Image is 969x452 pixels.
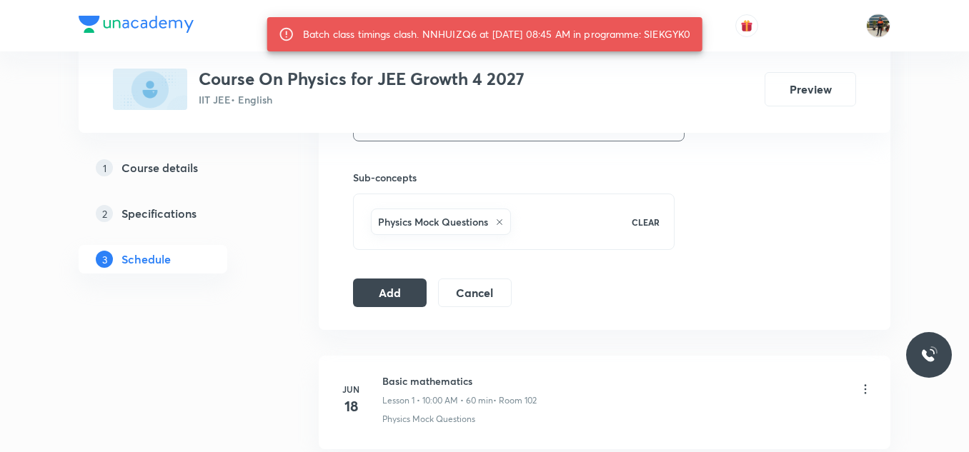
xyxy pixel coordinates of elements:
p: 1 [96,159,113,176]
img: avatar [740,19,753,32]
h5: Schedule [121,251,171,268]
div: Batch class timings clash. NNHUIZQ6 at [DATE] 08:45 AM in programme: SIEKGYK0 [303,21,691,47]
p: 3 [96,251,113,268]
p: • Room 102 [493,394,537,407]
p: CLEAR [632,216,660,228]
p: IIT JEE • English [199,92,525,107]
a: 2Specifications [79,199,273,228]
h5: Specifications [121,205,197,222]
p: Lesson 1 • 10:00 AM • 60 min [382,394,493,407]
button: Add [353,278,427,307]
h6: Physics Mock Questions [378,214,488,229]
h6: Jun [337,383,365,396]
p: 2 [96,205,113,222]
h5: Course details [121,159,198,176]
img: Company Logo [79,16,194,33]
h6: Sub-concepts [353,170,675,185]
h6: Basic mathematics [382,373,537,388]
button: Preview [765,72,856,106]
h3: Course On Physics for JEE Growth 4 2027 [199,69,525,89]
img: EE91423B-1BCA-416C-93CE-9412541EE05E_plus.png [113,69,187,110]
a: 1Course details [79,154,273,182]
img: ttu [920,346,938,363]
button: Cancel [438,278,512,307]
img: Shrikanth Reddy [866,14,890,38]
p: Physics Mock Questions [382,413,475,426]
a: Company Logo [79,16,194,36]
h4: 18 [337,396,365,417]
button: avatar [735,14,758,37]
